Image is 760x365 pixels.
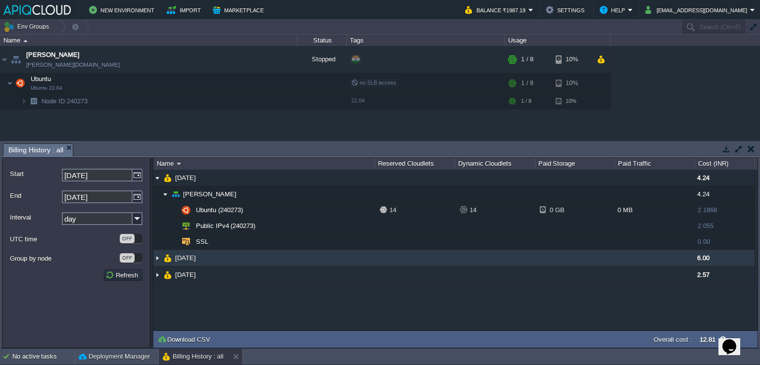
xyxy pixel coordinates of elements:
label: 12.81 [700,336,715,343]
img: APIQCloud [3,5,71,15]
a: [PERSON_NAME][DOMAIN_NAME] [26,60,120,70]
img: AMDAwAAAACH5BAEAAAAALAAAAAABAAEAAAICRAEAOw== [161,186,169,202]
label: Group by node [10,253,119,264]
img: AMDAwAAAACH5BAEAAAAALAAAAAABAAEAAAICRAEAOw== [7,73,13,93]
div: 1 / 8 [521,73,533,93]
button: Import [167,4,204,16]
img: AMDAwAAAACH5BAEAAAAALAAAAAABAAEAAAICRAEAOw== [180,202,192,218]
button: Marketplace [213,4,267,16]
label: Start [10,169,61,179]
div: No active tasks [12,349,74,365]
span: 2.055 [698,222,713,229]
span: Ubuntu 22.04 [31,85,62,91]
img: AMDAwAAAACH5BAEAAAAALAAAAAABAAEAAAICRAEAOw== [153,170,161,186]
div: Tags [347,35,505,46]
img: AMDAwAAAACH5BAEAAAAALAAAAAABAAEAAAICRAEAOw== [153,267,161,283]
div: OFF [120,234,135,243]
img: AMDAwAAAACH5BAEAAAAALAAAAAABAAEAAAICRAEAOw== [169,218,177,233]
a: [PERSON_NAME] [26,50,80,60]
a: [DATE] [174,254,197,262]
span: 2.1868 [698,206,717,214]
a: Node ID:240273 [41,97,89,105]
div: Stopped [297,46,347,73]
div: Name [154,158,375,170]
img: AMDAwAAAACH5BAEAAAAALAAAAAABAAEAAAICRAEAOw== [169,234,177,249]
img: AMDAwAAAACH5BAEAAAAALAAAAAABAAEAAAICRAEAOw== [153,250,161,266]
div: Reserved Cloudlets [376,158,455,170]
span: 6.00 [697,254,710,262]
img: AMDAwAAAACH5BAEAAAAALAAAAAABAAEAAAICRAEAOw== [21,93,27,109]
label: UTC time [10,234,119,244]
div: Paid Storage [536,158,615,170]
span: Billing History : all [8,144,63,156]
span: 22.04 [351,97,365,103]
button: New Environment [89,4,157,16]
div: Dynamic Cloudlets [456,158,535,170]
img: AMDAwAAAACH5BAEAAAAALAAAAAABAAEAAAICRAEAOw== [27,93,41,109]
span: Node ID: [42,97,67,105]
a: UbuntuUbuntu 22.04 [30,75,52,83]
button: Env Groups [3,20,52,34]
button: Balance ₹1987.19 [465,4,528,16]
label: End [10,190,61,201]
div: 1 / 8 [521,46,533,73]
button: Help [600,4,628,16]
span: 4.24 [697,174,710,182]
div: 10% [556,46,588,73]
a: SSL [195,237,210,246]
div: 1 / 8 [521,93,531,109]
img: AMDAwAAAACH5BAEAAAAALAAAAAABAAEAAAICRAEAOw== [180,234,192,249]
img: AMDAwAAAACH5BAEAAAAALAAAAAABAAEAAAICRAEAOw== [164,267,172,283]
div: Cost (INR) [696,158,755,170]
img: AMDAwAAAACH5BAEAAAAALAAAAAABAAEAAAICRAEAOw== [180,218,192,233]
div: 14 [380,202,455,218]
button: Settings [546,4,587,16]
div: Name [1,35,297,46]
span: Ubuntu [30,75,52,83]
img: AMDAwAAAACH5BAEAAAAALAAAAAABAAEAAAICRAEAOw== [0,46,8,73]
div: 10% [556,93,588,109]
div: 0 MB [615,202,695,218]
div: 0 GB [540,202,572,218]
span: 2.57 [697,271,710,278]
a: [DATE] [174,174,197,182]
span: 0.00 [698,238,710,245]
button: [EMAIL_ADDRESS][DOMAIN_NAME] [645,4,750,16]
div: Status [298,35,346,46]
img: AMDAwAAAACH5BAEAAAAALAAAAAABAAEAAAICRAEAOw== [164,170,172,186]
button: Refresh [105,271,141,279]
img: AMDAwAAAACH5BAEAAAAALAAAAAABAAEAAAICRAEAOw== [164,250,172,266]
div: Usage [506,35,610,46]
img: AMDAwAAAACH5BAEAAAAALAAAAAABAAEAAAICRAEAOw== [23,40,28,42]
div: 10% [556,73,588,93]
button: Deployment Manager [79,352,150,362]
button: Billing History : all [163,352,224,362]
div: Paid Traffic [616,158,695,170]
label: Overall cost : [654,336,692,343]
img: AMDAwAAAACH5BAEAAAAALAAAAAABAAEAAAICRAEAOw== [9,46,23,73]
a: Public IPv4 (240273) [195,222,257,230]
button: Download CSV [157,335,213,344]
a: Ubuntu (240273) [195,206,244,214]
label: Interval [10,212,61,223]
iframe: chat widget [718,325,750,355]
div: OFF [120,253,135,263]
img: AMDAwAAAACH5BAEAAAAALAAAAAABAAEAAAICRAEAOw== [169,202,177,218]
span: 240273 [41,97,89,105]
span: 4.24 [697,190,710,198]
span: no SLB access [351,80,396,86]
img: AMDAwAAAACH5BAEAAAAALAAAAAABAAEAAAICRAEAOw== [13,73,27,93]
a: [DATE] [174,271,197,279]
img: AMDAwAAAACH5BAEAAAAALAAAAAABAAEAAAICRAEAOw== [177,163,181,165]
div: 14 [460,202,535,218]
a: [PERSON_NAME] [182,190,238,198]
img: AMDAwAAAACH5BAEAAAAALAAAAAABAAEAAAICRAEAOw== [172,186,180,202]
